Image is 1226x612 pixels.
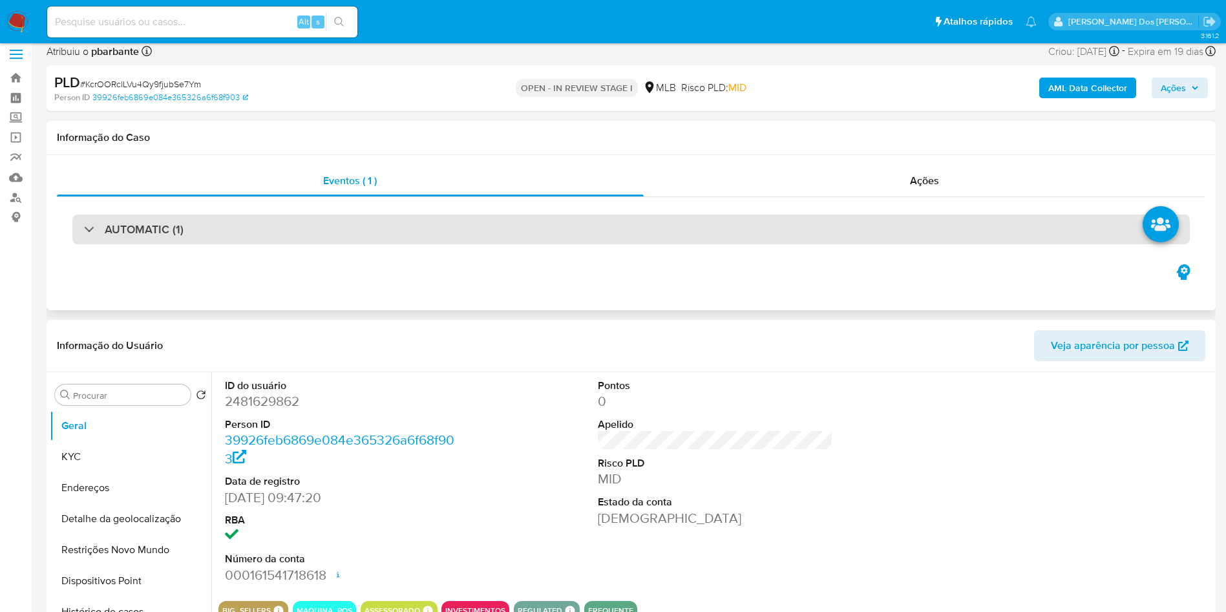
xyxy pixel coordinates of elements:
a: Notificações [1026,16,1037,27]
dd: 000161541718618 [225,566,461,584]
a: Sair [1203,15,1216,28]
button: AML Data Collector [1039,78,1136,98]
b: pbarbante [89,44,139,59]
span: Veja aparência por pessoa [1051,330,1175,361]
span: Atribuiu o [47,45,139,59]
input: Pesquise usuários ou casos... [47,14,357,30]
dd: 0 [598,392,834,410]
dt: RBA [225,513,461,527]
span: # KcrOORclLVu4Qy9fjubSe7Ym [80,78,201,90]
button: Ações [1152,78,1208,98]
button: Procurar [60,390,70,400]
dt: Estado da conta [598,495,834,509]
button: search-icon [326,13,352,31]
a: 39926feb6869e084e365326a6f68f903 [92,92,248,103]
dt: Risco PLD [598,456,834,470]
h1: Informação do Usuário [57,339,163,352]
span: Alt [299,16,309,28]
p: priscilla.barbante@mercadopago.com.br [1068,16,1199,28]
input: Procurar [73,390,185,401]
span: - [1122,43,1125,60]
span: MID [728,80,746,95]
span: Atalhos rápidos [944,15,1013,28]
span: s [316,16,320,28]
b: AML Data Collector [1048,78,1127,98]
dd: [DATE] 09:47:20 [225,489,461,507]
span: Ações [910,173,939,188]
a: 39926feb6869e084e365326a6f68f903 [225,430,454,467]
button: Endereços [50,472,211,503]
dt: Pontos [598,379,834,393]
dt: Data de registro [225,474,461,489]
button: Veja aparência por pessoa [1034,330,1205,361]
button: Detalhe da geolocalização [50,503,211,534]
dt: Apelido [598,417,834,432]
dd: MID [598,470,834,488]
dd: [DEMOGRAPHIC_DATA] [598,509,834,527]
button: Restrições Novo Mundo [50,534,211,565]
button: Geral [50,410,211,441]
button: Dispositivos Point [50,565,211,596]
dt: Número da conta [225,552,461,566]
dd: 2481629862 [225,392,461,410]
h1: Informação do Caso [57,131,1205,144]
p: OPEN - IN REVIEW STAGE I [516,79,638,97]
span: Eventos ( 1 ) [323,173,377,188]
button: Retornar ao pedido padrão [196,390,206,404]
div: Criou: [DATE] [1048,43,1119,60]
h3: AUTOMATIC (1) [105,222,184,237]
div: AUTOMATIC (1) [72,215,1190,244]
div: MLB [643,81,676,95]
dt: Person ID [225,417,461,432]
span: Ações [1161,78,1186,98]
b: PLD [54,72,80,92]
button: KYC [50,441,211,472]
span: Risco PLD: [681,81,746,95]
dt: ID do usuário [225,379,461,393]
span: Expira em 19 dias [1128,45,1203,59]
b: Person ID [54,92,90,103]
